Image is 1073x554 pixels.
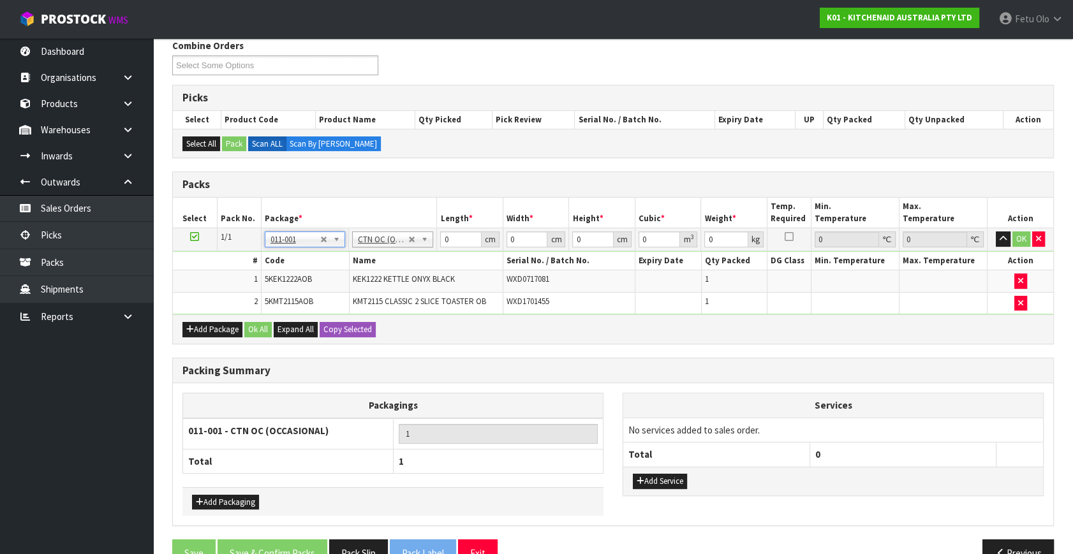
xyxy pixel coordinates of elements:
button: Ok All [244,322,272,337]
span: Fetu [1015,13,1034,25]
th: Packagings [183,393,603,418]
sup: 3 [690,233,693,241]
button: Copy Selected [320,322,376,337]
label: Combine Orders [172,39,244,52]
th: Qty Picked [415,111,492,129]
th: Min. Temperature [811,198,899,228]
th: Action [1003,111,1053,129]
th: Max. Temperature [899,252,988,270]
span: 1 [705,296,709,307]
span: 1 [254,273,258,284]
th: Services [623,393,1043,418]
th: Serial No. / Batch No. [575,111,715,129]
strong: 011-001 - CTN OC (OCCASIONAL) [188,425,329,437]
th: Expiry Date [635,252,702,270]
h3: Packing Summary [182,365,1044,377]
span: WXD0717081 [507,273,549,284]
a: K01 - KITCHENAID AUSTRALIA PTY LTD [820,8,979,28]
span: Olo [1036,13,1049,25]
th: Code [261,252,349,270]
span: Expand All [277,324,314,335]
div: kg [748,231,764,247]
th: Qty Packed [701,252,767,270]
button: Add Packaging [192,495,259,510]
th: UP [796,111,824,129]
span: 011-001 [270,232,320,247]
img: cube-alt.png [19,11,35,27]
div: cm [614,231,632,247]
label: Scan By [PERSON_NAME] [286,136,381,152]
th: Product Code [221,111,316,129]
span: 5KEK1222AOB [265,273,312,284]
th: Length [437,198,503,228]
td: No services added to sales order. [623,418,1043,442]
th: Weight [701,198,767,228]
th: DG Class [767,252,811,270]
button: Pack [222,136,246,152]
th: Min. Temperature [811,252,899,270]
span: WXD1701455 [507,296,549,307]
h3: Packs [182,179,1044,191]
th: Temp. Required [767,198,811,228]
div: ℃ [879,231,896,247]
th: Qty Packed [823,111,905,129]
th: Max. Temperature [899,198,987,228]
span: 1 [399,455,404,467]
button: Select All [182,136,220,152]
h3: Picks [182,92,1044,104]
button: Add Service [633,474,687,489]
span: KEK1222 KETTLE ONYX BLACK [353,273,455,284]
div: ℃ [967,231,984,247]
th: Select [173,198,217,228]
th: Select [173,111,221,129]
span: 1 [705,273,709,284]
span: 0 [815,448,820,460]
span: KMT2115 CLASSIC 2 SLICE TOASTER OB [353,296,486,307]
th: Pack No. [217,198,261,228]
th: Product Name [315,111,415,129]
th: Expiry Date [715,111,796,129]
strong: K01 - KITCHENAID AUSTRALIA PTY LTD [827,12,972,23]
th: Pick Review [492,111,575,129]
small: WMS [108,14,128,26]
span: CTN OC (OCCASIONAL) [358,232,408,247]
button: OK [1012,231,1030,247]
div: cm [547,231,565,247]
th: Action [988,252,1054,270]
span: 1/1 [221,231,232,242]
div: cm [482,231,500,247]
th: Total [623,442,810,467]
div: m [680,231,697,247]
label: Scan ALL [248,136,286,152]
span: 5KMT2115AOB [265,296,313,307]
th: Package [261,198,437,228]
th: Action [987,198,1053,228]
th: Name [349,252,503,270]
span: ProStock [41,11,106,27]
th: Serial No. / Batch No. [503,252,635,270]
span: 2 [254,296,258,307]
button: Expand All [274,322,318,337]
th: Width [503,198,569,228]
th: # [173,252,261,270]
th: Total [183,449,394,473]
th: Qty Unpacked [905,111,1003,129]
th: Cubic [635,198,701,228]
button: Add Package [182,322,242,337]
th: Height [569,198,635,228]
